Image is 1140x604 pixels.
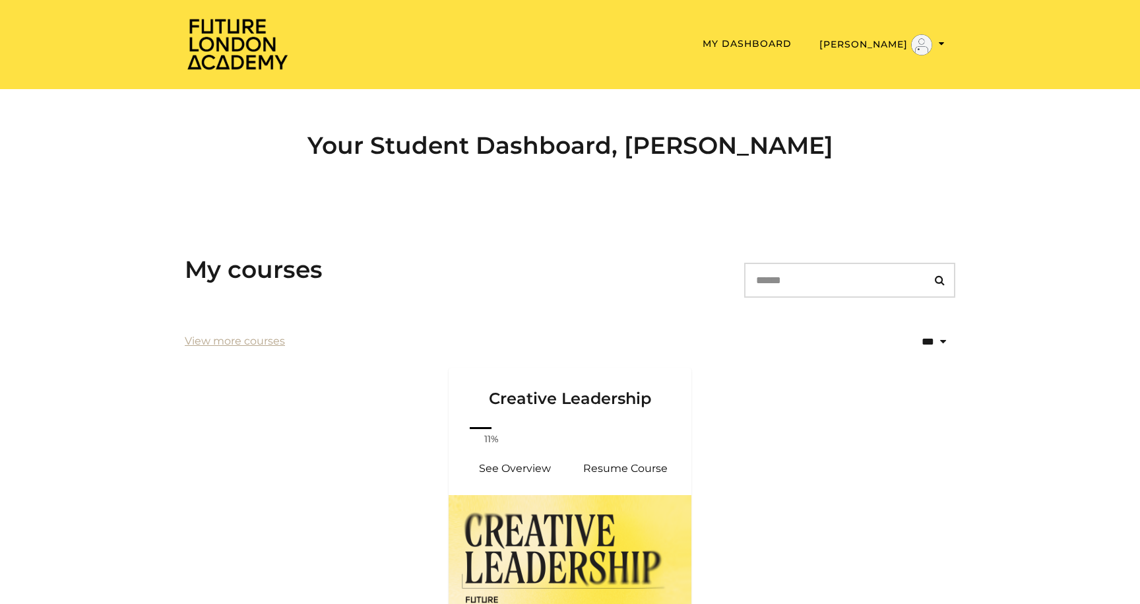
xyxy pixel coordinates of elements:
img: Home Page [185,17,290,71]
select: status [879,326,955,357]
a: My Dashboard [703,38,792,50]
a: Creative Leadership: See Overview [459,453,570,485]
span: 11% [476,432,507,446]
button: Toggle menu [815,34,949,56]
a: Creative Leadership [449,368,691,424]
a: Creative Leadership: Resume Course [570,453,681,485]
a: View more courses [185,333,285,349]
h3: My courses [185,255,323,284]
h3: Creative Leadership [464,368,676,409]
h2: Your Student Dashboard, [PERSON_NAME] [185,131,955,160]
